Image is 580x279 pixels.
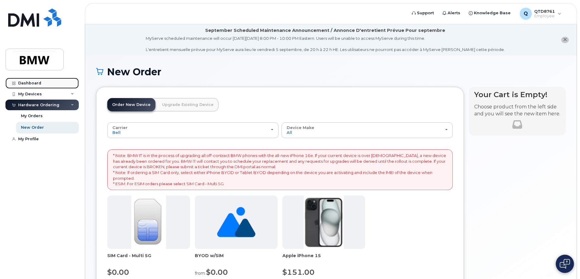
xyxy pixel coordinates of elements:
span: Device Make [287,125,314,130]
span: Bell [112,130,121,135]
a: Order New Device [107,98,155,111]
div: MyServe scheduled maintenance will occur [DATE][DATE] 8:00 PM - 10:00 PM Eastern. Users will be u... [146,36,505,53]
p: * Note: BMW IT is in the process of upgrading all off-contract BMW phones with the all-new iPhone... [113,153,447,186]
div: Apple iPhone 15 [282,253,365,265]
a: Upgrade Existing Device [157,98,218,111]
small: from [195,270,205,276]
h1: New Order [96,66,566,77]
h4: Your Cart is Empty! [474,90,560,99]
div: September Scheduled Maintenance Announcement / Annonce D'entretient Prévue Pour septembre [205,27,445,34]
button: Carrier Bell [107,122,278,138]
div: BYOD w/SIM [195,253,278,265]
div: SIM Card - Multi 5G [107,253,190,265]
button: Device Make All [282,122,453,138]
img: Open chat [560,259,570,269]
span: $0.00 [206,268,228,277]
span: All [287,130,292,135]
span: $151.00 [282,268,315,277]
p: Choose product from the left side and you will see the new item here. [474,104,560,117]
img: iphone15.jpg [304,196,344,249]
span: $0.00 [107,268,129,277]
span: Carrier [112,125,128,130]
img: 00D627D4-43E9-49B7-A367-2C99342E128C.jpg [131,196,166,249]
img: no_image_found-2caef05468ed5679b831cfe6fc140e25e0c280774317ffc20a367ab7fd17291e.png [217,196,255,249]
button: close notification [561,37,569,43]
